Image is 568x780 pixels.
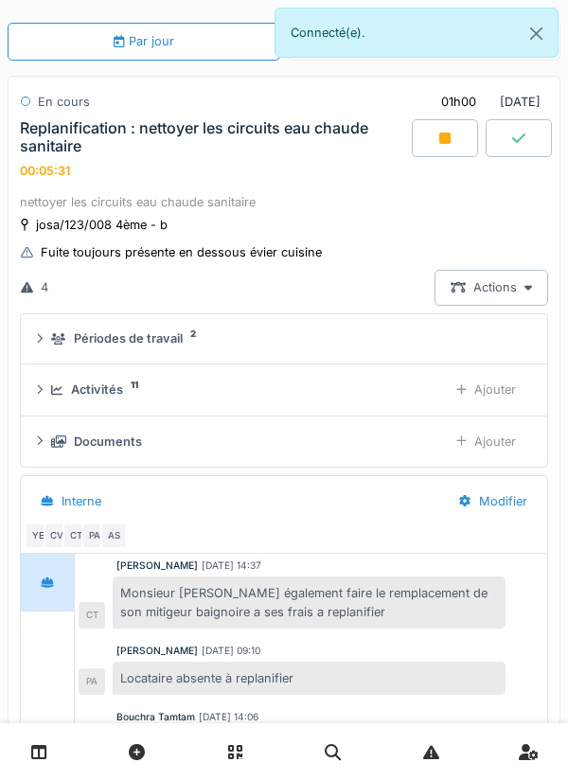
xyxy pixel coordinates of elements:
[79,602,105,629] div: CT
[202,644,260,658] div: [DATE] 09:10
[62,492,101,510] div: Interne
[20,164,70,178] div: 00:05:31
[81,523,108,549] div: PA
[113,576,506,628] div: Monsieur [PERSON_NAME] également faire le remplacement de son mitigeur baignoire a ses frais a re...
[425,84,548,119] div: [DATE]
[199,710,258,724] div: [DATE] 14:06
[443,484,543,519] div: Modifier
[20,193,548,211] div: nettoyer les circuits eau chaude sanitaire
[74,329,183,347] div: Périodes de travail
[28,372,540,407] summary: Activités11Ajouter
[100,523,127,549] div: AS
[116,644,198,658] div: [PERSON_NAME]
[435,270,548,305] div: Actions
[38,93,90,111] div: En cours
[441,93,476,111] div: 01h00
[275,8,559,58] div: Connecté(e).
[20,119,408,155] div: Replanification : nettoyer les circuits eau chaude sanitaire
[41,243,322,261] div: Fuite toujours présente en dessous évier cuisine
[202,558,261,573] div: [DATE] 14:37
[44,523,70,549] div: CV
[28,322,540,357] summary: Périodes de travail2
[25,523,51,549] div: YE
[515,9,558,59] button: Close
[116,710,195,724] div: Bouchra Tamtam
[116,558,198,573] div: [PERSON_NAME]
[36,216,168,234] div: josa/123/008 4ème - b
[28,424,540,459] summary: DocumentsAjouter
[71,381,123,399] div: Activités
[440,372,532,407] div: Ajouter
[79,668,105,695] div: PA
[440,424,532,459] div: Ajouter
[62,523,89,549] div: CT
[113,662,506,695] div: Locataire absente à replanifier
[41,278,48,296] div: 4
[114,32,173,50] div: Par jour
[74,433,142,451] div: Documents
